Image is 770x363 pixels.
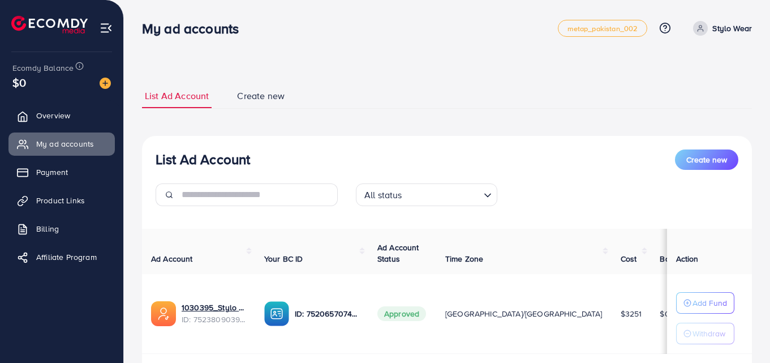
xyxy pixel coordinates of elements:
span: Product Links [36,195,85,206]
a: Product Links [8,189,115,212]
span: Ad Account [151,253,193,264]
span: Billing [36,223,59,234]
span: ID: 7523809039034122257 [182,314,246,325]
a: 1030395_Stylo Wear_1751773316264 [182,302,246,313]
a: Overview [8,104,115,127]
h3: My ad accounts [142,20,248,37]
img: menu [100,22,113,35]
img: ic-ba-acc.ded83a64.svg [264,301,289,326]
span: List Ad Account [145,89,209,103]
span: Ecomdy Balance [12,62,74,74]
p: ID: 7520657074921996304 [295,307,359,321]
span: All status [362,187,405,203]
button: Create new [675,150,738,170]
span: $0 [12,74,26,91]
input: Search for option [406,185,479,203]
h3: List Ad Account [156,151,250,168]
a: Stylo Wear [689,21,752,36]
a: metap_pakistan_002 [558,20,648,37]
a: Payment [8,161,115,183]
span: $3251 [621,308,642,319]
span: Cost [621,253,637,264]
span: Overview [36,110,70,121]
span: Action [676,253,699,264]
a: My ad accounts [8,133,115,155]
span: Affiliate Program [36,251,97,263]
span: Your BC ID [264,253,303,264]
span: Ad Account Status [377,242,419,264]
div: <span class='underline'>1030395_Stylo Wear_1751773316264</span></br>7523809039034122257 [182,302,246,325]
span: Create new [237,89,285,103]
span: Payment [36,166,68,178]
span: Time Zone [445,253,483,264]
a: Billing [8,217,115,240]
button: Withdraw [676,323,734,344]
span: Create new [686,154,727,165]
img: image [100,78,111,89]
p: Stylo Wear [712,22,752,35]
iframe: Chat [722,312,762,355]
span: My ad accounts [36,138,94,150]
button: Add Fund [676,292,734,314]
p: Withdraw [692,327,725,340]
img: ic-ads-acc.e4c84228.svg [151,301,176,326]
span: [GEOGRAPHIC_DATA]/[GEOGRAPHIC_DATA] [445,308,603,319]
p: Add Fund [692,296,727,310]
img: logo [11,16,88,33]
span: Approved [377,306,426,321]
span: metap_pakistan_002 [567,25,638,32]
div: Search for option [356,183,497,206]
a: Affiliate Program [8,246,115,268]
